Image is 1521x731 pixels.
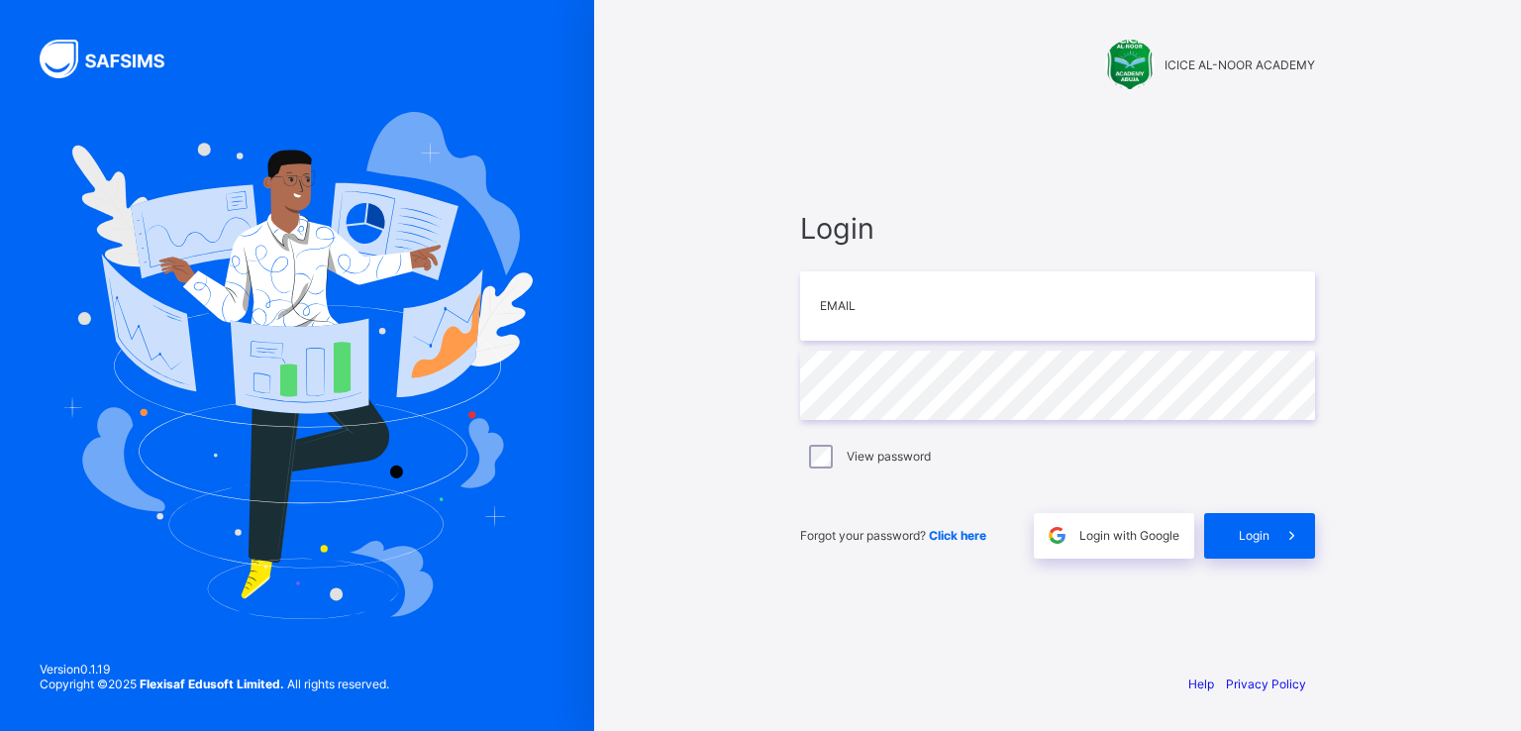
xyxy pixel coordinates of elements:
span: ICICE AL-NOOR ACADEMY [1165,57,1315,72]
img: Hero Image [61,112,533,619]
span: Login [800,211,1315,246]
span: Login with Google [1079,528,1179,543]
span: Copyright © 2025 All rights reserved. [40,677,389,691]
img: SAFSIMS Logo [40,40,188,78]
strong: Flexisaf Edusoft Limited. [140,677,284,691]
span: Version 0.1.19 [40,662,389,677]
a: Click here [929,528,986,543]
img: google.396cfc9801f0270233282035f929180a.svg [1046,524,1068,547]
a: Help [1188,677,1214,691]
a: Privacy Policy [1226,677,1306,691]
label: View password [847,449,931,464]
span: Forgot your password? [800,528,986,543]
span: Login [1239,528,1269,543]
